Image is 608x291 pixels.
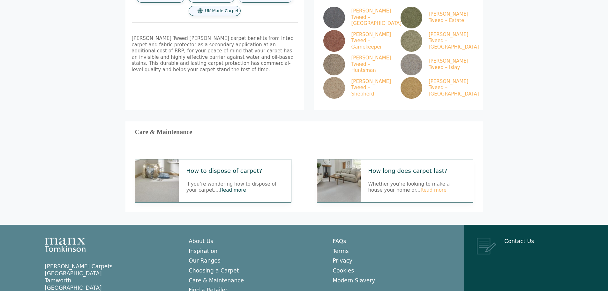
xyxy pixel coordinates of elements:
[132,35,298,73] p: [PERSON_NAME] Tweed [PERSON_NAME] carpet benefits from Intec carpet and fabric protector as a sec...
[323,77,394,99] a: [PERSON_NAME] Tweed – Shepherd
[401,54,422,75] img: Tomkinson Tweed Islay
[401,7,471,28] a: [PERSON_NAME] Tweed – Estate
[333,248,349,254] a: Terms
[323,30,394,52] a: [PERSON_NAME] Tweed – Gamekeeper
[323,54,394,75] a: [PERSON_NAME] Tweed – Huntsman
[401,7,422,28] img: Tomkinson Tweed Estate
[323,54,345,75] img: Tomkinson Tweed Huntsman
[45,238,86,252] img: Manx Tomkinson Logo
[135,131,473,134] h3: Care & Maintenance
[333,257,353,264] a: Privacy
[401,77,471,99] a: [PERSON_NAME] Tweed – [GEOGRAPHIC_DATA]
[504,238,534,244] a: Contact Us
[368,167,465,193] div: Whether you’re looking to make a house your home or...
[186,167,283,174] a: How to dispose of carpet?
[333,238,346,244] a: FAQs
[189,267,239,274] a: Choosing a Carpet
[205,8,238,14] span: UK Made Carpet
[189,248,217,254] a: Inspiration
[189,277,244,284] a: Care & Maintenance
[401,30,422,52] img: Tomkinson Tweed Highland
[333,267,354,274] a: Cookies
[333,277,375,284] a: Modern Slavery
[401,30,471,52] a: [PERSON_NAME] Tweed – [GEOGRAPHIC_DATA]
[368,167,465,174] a: How long does carpet last?
[401,77,422,99] img: Tomkinson Tweed Shetland
[189,257,220,264] a: Our Ranges
[189,238,213,244] a: About Us
[421,187,447,193] a: Read more
[220,187,246,193] a: Read more
[323,7,394,28] a: [PERSON_NAME] Tweed – [GEOGRAPHIC_DATA]
[401,54,471,75] a: [PERSON_NAME] Tweed – Islay
[186,167,283,193] div: If you’re wondering how to dispose of your carpet,...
